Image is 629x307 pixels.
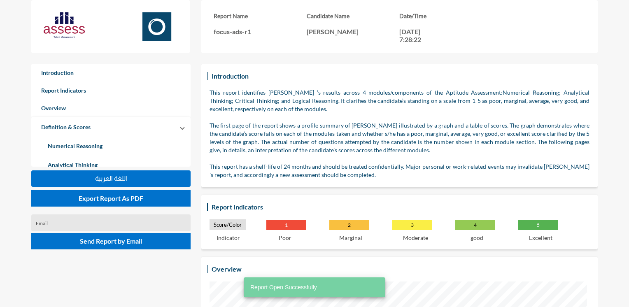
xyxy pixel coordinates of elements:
span: Export Report As PDF [79,194,143,202]
img: Focus.svg [136,12,177,41]
p: Moderate [403,234,428,241]
div: Definition & Scores [31,137,191,212]
p: [DATE] 7:28:22 [399,28,436,43]
p: 3 [392,220,432,230]
h3: Introduction [210,70,251,82]
p: Indicator [217,234,240,241]
p: This report identifies [PERSON_NAME] ’s results across 4 modules/components of the Aptitude Asses... [210,88,589,113]
p: Score/Color [210,219,246,230]
span: اللغة العربية [95,175,127,182]
a: Numerical Reasoning [38,137,184,156]
a: Report Indicators [31,81,191,99]
a: Introduction [31,64,191,81]
h3: Overview [210,263,244,275]
mat-expansion-panel-header: Definition & Scores [31,117,191,137]
p: Poor [279,234,291,241]
h3: Candidate Name [307,12,400,19]
a: Definition & Scores [31,118,100,136]
p: The first page of the report shows a profile summary of [PERSON_NAME] illustrated by a graph and ... [210,121,589,154]
p: 5 [518,220,558,230]
h3: Report Name [214,12,307,19]
span: Send Report by Email [80,237,142,245]
a: Analytical Thinking [38,156,184,174]
button: Export Report As PDF [31,190,191,207]
p: Marginal [339,234,362,241]
a: Overview [31,99,191,117]
p: Excellent [529,234,552,241]
h3: Report Indicators [210,201,265,213]
button: اللغة العربية [31,170,191,187]
p: 1 [266,220,306,230]
button: Send Report by Email [31,233,191,249]
span: Report Open Successfully [250,283,317,291]
h3: Date/Time [399,12,492,19]
p: good [471,234,483,241]
p: [PERSON_NAME] [307,28,400,35]
p: 2 [329,220,369,230]
p: 4 [455,220,495,230]
p: focus-ads-r1 [214,28,307,35]
p: This report has a shelf-life of 24 months and should be treated confidentially. Major personal or... [210,163,589,179]
img: AssessLogoo.svg [44,12,85,38]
